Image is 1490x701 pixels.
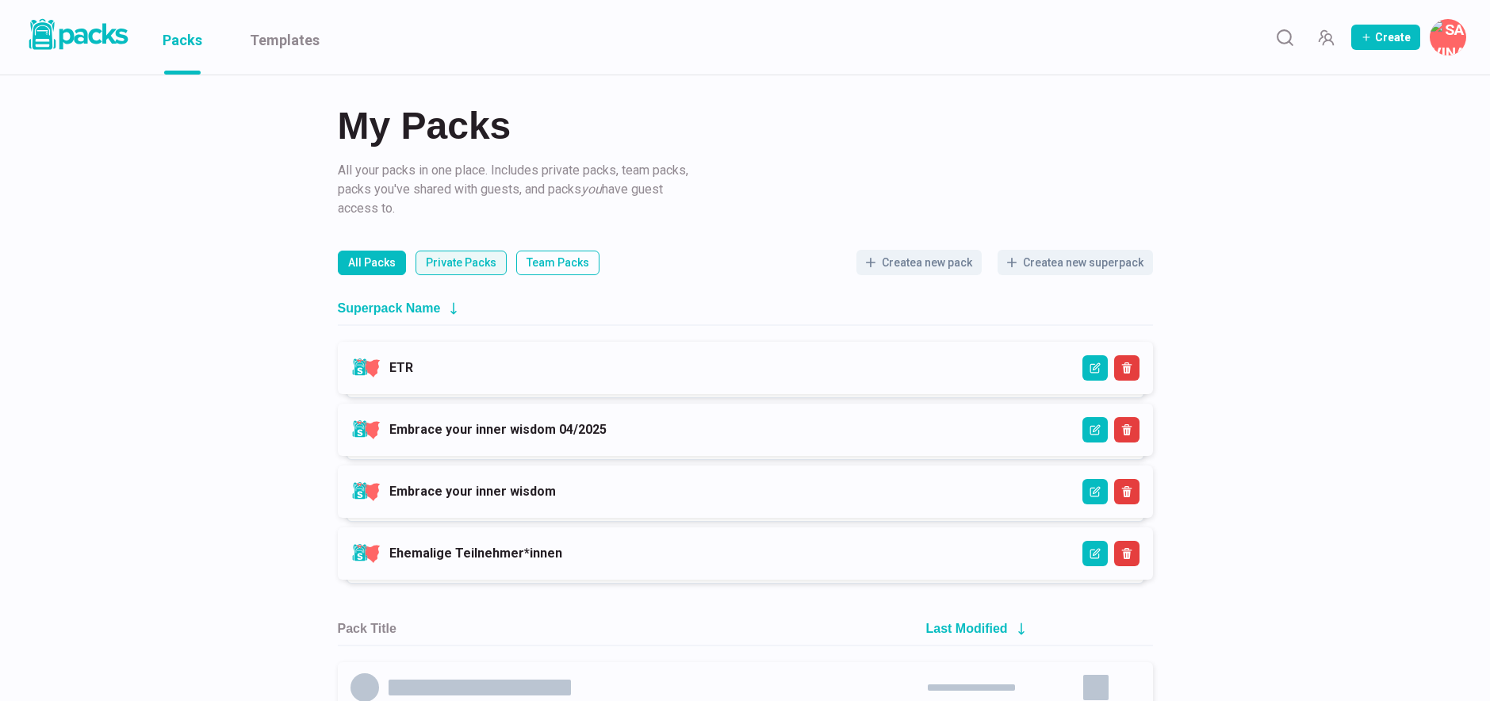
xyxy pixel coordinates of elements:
button: Delete Superpack [1114,541,1140,566]
p: Team Packs [527,255,589,271]
img: Packs logo [24,16,131,53]
button: Edit [1082,541,1108,566]
button: Edit [1082,417,1108,442]
p: All your packs in one place. Includes private packs, team packs, packs you've shared with guests,... [338,161,695,218]
a: Packs logo [24,16,131,59]
button: Delete Superpack [1114,355,1140,381]
button: Edit [1082,355,1108,381]
button: Delete Superpack [1114,417,1140,442]
button: Edit [1082,479,1108,504]
h2: Last Modified [926,621,1008,636]
button: Savina Tilmann [1430,19,1466,56]
button: Createa new superpack [998,250,1153,275]
button: Search [1269,21,1300,53]
h2: Superpack Name [338,301,441,316]
h2: Pack Title [338,621,396,636]
p: Private Packs [426,255,496,271]
button: Createa new pack [856,250,982,275]
p: All Packs [348,255,396,271]
button: Delete Superpack [1114,479,1140,504]
i: you [581,182,602,197]
h2: My Packs [338,107,1153,145]
button: Create Pack [1351,25,1420,50]
button: Manage Team Invites [1310,21,1342,53]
